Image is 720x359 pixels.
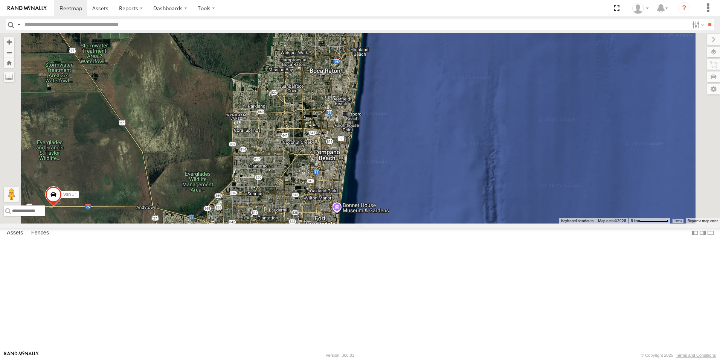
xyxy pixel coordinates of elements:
span: 5 km [631,219,639,223]
span: Van #1 [63,192,77,197]
label: Search Query [16,19,22,30]
label: Search Filter Options [689,19,705,30]
a: Terms and Conditions [676,353,716,357]
label: Dock Summary Table to the Left [691,228,699,239]
img: rand-logo.svg [8,6,47,11]
a: Terms (opens in new tab) [674,219,682,222]
button: Zoom out [4,47,14,58]
label: Fences [27,228,53,238]
label: Measure [4,71,14,82]
div: Chino Castillo [630,3,651,14]
div: © Copyright 2025 - [641,353,716,357]
label: Dock Summary Table to the Right [699,228,706,239]
button: Drag Pegman onto the map to open Street View [4,187,19,202]
button: Zoom Home [4,58,14,68]
label: Map Settings [707,84,720,94]
i: ? [678,2,690,14]
div: Version: 308.01 [326,353,354,357]
a: Visit our Website [4,351,39,359]
button: Keyboard shortcuts [561,218,593,224]
button: Zoom in [4,37,14,47]
button: Map Scale: 5 km per 73 pixels [628,218,670,224]
span: Map data ©2025 [598,219,626,223]
a: Report a map error [688,219,718,223]
label: Assets [3,228,27,238]
label: Hide Summary Table [707,228,714,239]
